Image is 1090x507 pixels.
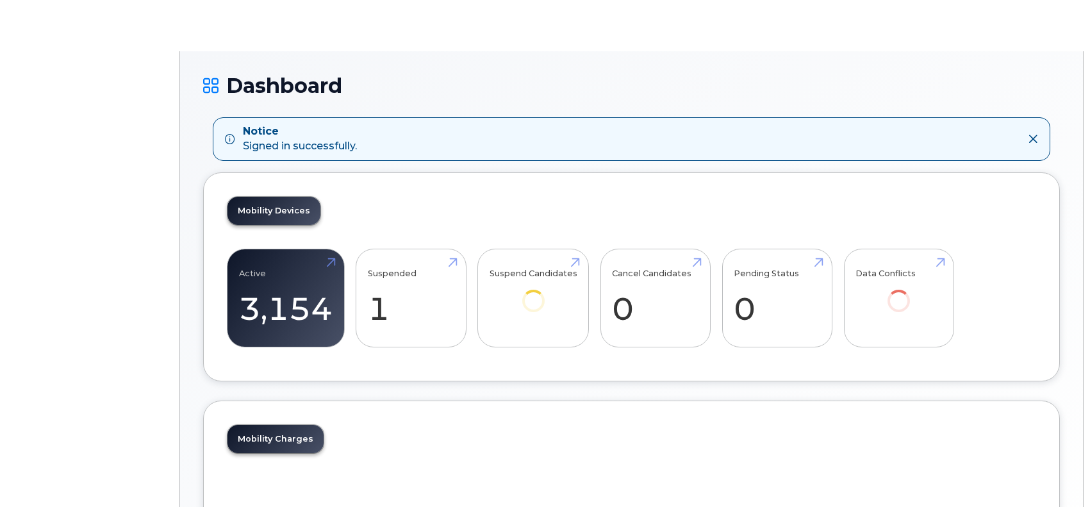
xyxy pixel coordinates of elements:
a: Mobility Charges [227,425,324,453]
a: Suspended 1 [368,256,454,340]
strong: Notice [243,124,357,139]
h1: Dashboard [203,74,1060,97]
a: Active 3,154 [239,256,333,340]
a: Mobility Devices [227,197,320,225]
a: Data Conflicts [855,256,942,329]
a: Pending Status 0 [734,256,820,340]
div: Signed in successfully. [243,124,357,154]
a: Suspend Candidates [490,256,577,329]
a: Cancel Candidates 0 [612,256,698,340]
